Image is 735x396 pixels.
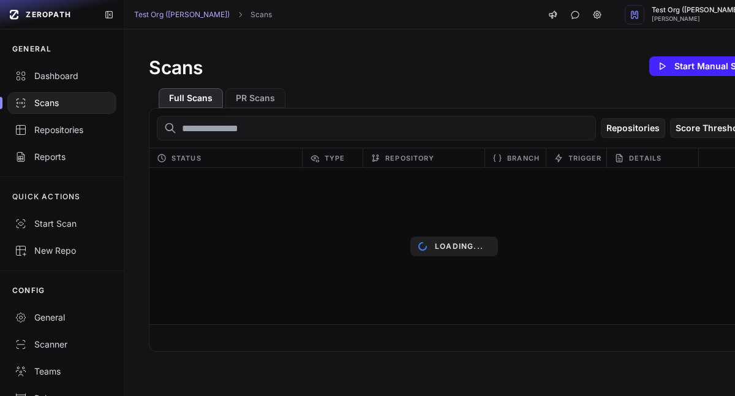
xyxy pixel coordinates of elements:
div: New Repo [15,245,109,257]
p: Loading... [435,242,483,251]
button: Full Scans [159,88,223,108]
p: CONFIG [12,286,45,295]
div: Reports [15,151,109,163]
div: Repositories [15,124,109,136]
span: Repository [385,151,434,166]
span: Status [171,151,202,166]
div: Start Scan [15,218,109,230]
a: Scans [251,10,272,20]
span: Branch [507,151,540,166]
svg: chevron right, [236,10,244,19]
span: Trigger [568,151,602,166]
div: Scans [15,97,109,109]
button: PR Scans [225,88,285,108]
div: Dashboard [15,70,109,82]
nav: breadcrumb [134,10,272,20]
a: Test Org ([PERSON_NAME]) [134,10,230,20]
div: Scanner [15,338,109,351]
span: Details [629,151,661,166]
span: Type [325,151,345,166]
button: Repositories [601,118,665,138]
div: General [15,311,109,324]
p: QUICK ACTIONS [12,192,81,202]
h1: Scans [149,56,203,78]
div: Teams [15,365,109,378]
span: ZEROPATH [26,10,71,20]
a: ZEROPATH [5,5,94,25]
p: GENERAL [12,44,51,54]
